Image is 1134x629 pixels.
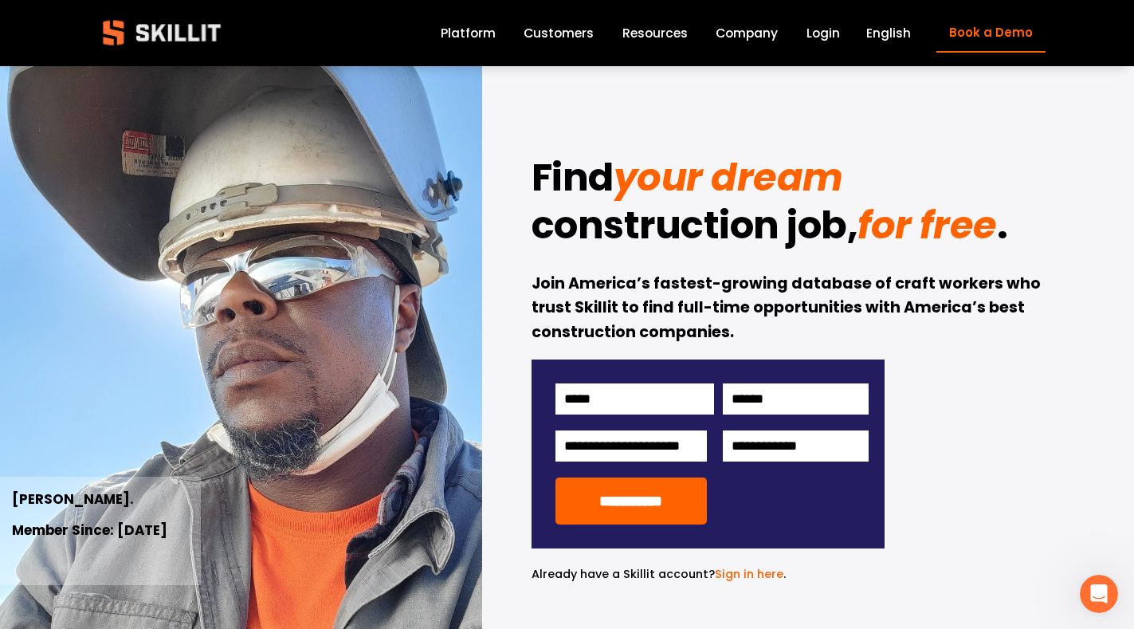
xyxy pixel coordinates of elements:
div: language picker [866,22,911,44]
iframe: Intercom live chat [1080,575,1118,613]
a: Platform [441,22,496,44]
strong: Find [532,151,614,204]
a: Login [806,22,840,44]
a: Company [716,22,778,44]
a: Sign in here [715,566,783,582]
em: for free [857,199,996,252]
a: Customers [524,22,594,44]
a: folder dropdown [622,22,688,44]
a: Book a Demo [936,14,1045,53]
span: Already have a Skillit account? [532,566,715,582]
strong: . [997,199,1008,252]
p: . [532,565,885,584]
span: Resources [622,24,688,42]
img: Skillit [89,9,234,57]
strong: [PERSON_NAME]. [12,489,134,509]
strong: construction job, [532,199,858,252]
strong: Member Since: [DATE] [12,521,167,540]
em: your dream [614,151,843,204]
strong: Join America’s fastest-growing database of craft workers who trust Skillit to find full-time oppo... [532,273,1044,343]
span: English [866,24,911,42]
